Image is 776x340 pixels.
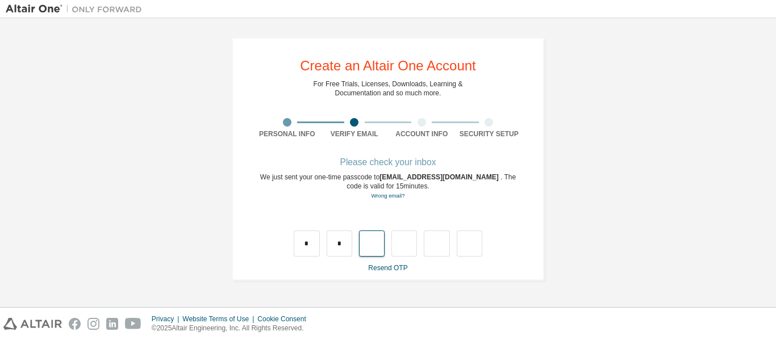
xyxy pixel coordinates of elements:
[300,59,476,73] div: Create an Altair One Account
[87,318,99,330] img: instagram.svg
[106,318,118,330] img: linkedin.svg
[152,314,182,324] div: Privacy
[152,324,313,333] p: © 2025 Altair Engineering, Inc. All Rights Reserved.
[314,79,463,98] div: For Free Trials, Licenses, Downloads, Learning & Documentation and so much more.
[69,318,81,330] img: facebook.svg
[456,129,523,138] div: Security Setup
[257,314,312,324] div: Cookie Consent
[3,318,62,330] img: altair_logo.svg
[125,318,141,330] img: youtube.svg
[368,264,407,272] a: Resend OTP
[253,129,321,138] div: Personal Info
[253,159,523,166] div: Please check your inbox
[321,129,389,138] div: Verify Email
[6,3,148,15] img: Altair One
[253,173,523,200] div: We just sent your one-time passcode to . The code is valid for 15 minutes.
[182,314,257,324] div: Website Terms of Use
[388,129,456,138] div: Account Info
[379,173,500,181] span: [EMAIL_ADDRESS][DOMAIN_NAME]
[371,192,404,199] a: Go back to the registration form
